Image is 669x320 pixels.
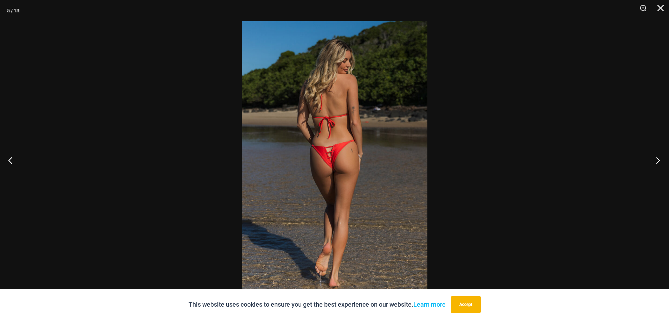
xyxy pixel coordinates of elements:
[643,143,669,178] button: Next
[451,296,481,313] button: Accept
[413,301,446,308] a: Learn more
[7,5,19,16] div: 5 / 13
[242,21,427,299] img: Link Tangello 3070 Tri Top 2031 Cheeky 07
[189,299,446,310] p: This website uses cookies to ensure you get the best experience on our website.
